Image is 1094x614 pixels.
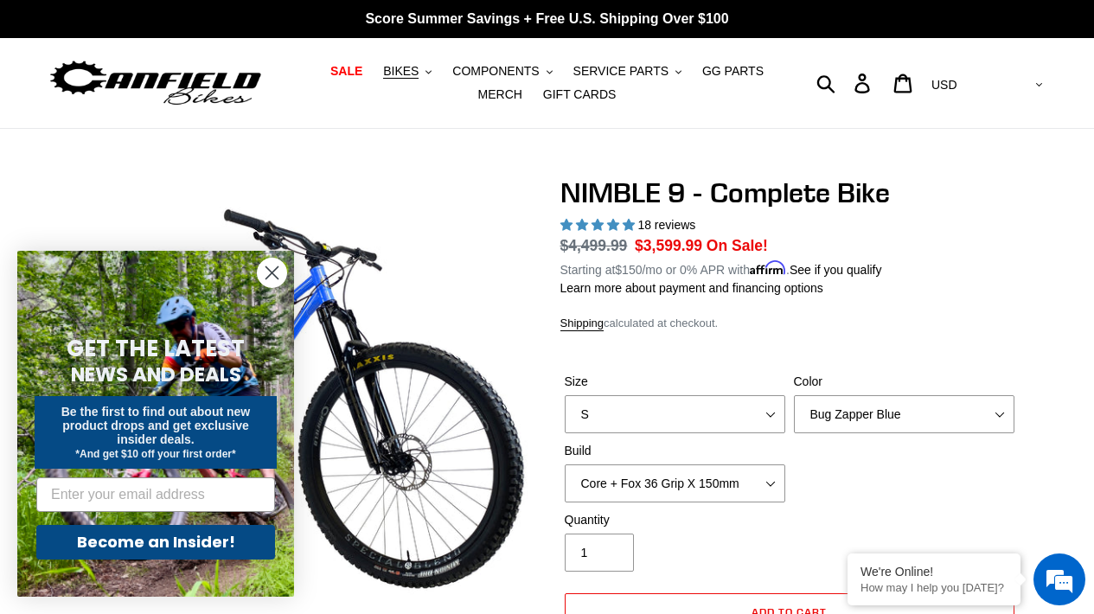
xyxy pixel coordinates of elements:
[860,581,1008,594] p: How may I help you today?
[36,525,275,560] button: Become an Insider!
[322,60,371,83] a: SALE
[573,64,669,79] span: SERVICE PARTS
[61,405,251,446] span: Be the first to find out about new product drops and get exclusive insider deals.
[560,257,882,279] p: Starting at /mo or 0% APR with .
[67,333,245,364] span: GET THE LATEST
[565,511,785,529] label: Quantity
[707,234,768,257] span: On Sale!
[452,64,539,79] span: COMPONENTS
[560,315,1019,332] div: calculated at checkout.
[543,87,617,102] span: GIFT CARDS
[560,237,628,254] s: $4,499.99
[750,260,786,275] span: Affirm
[694,60,772,83] a: GG PARTS
[615,263,642,277] span: $150
[36,477,275,512] input: Enter your email address
[790,263,882,277] a: See if you qualify - Learn more about Affirm Financing (opens in modal)
[565,60,690,83] button: SERVICE PARTS
[257,258,287,288] button: Close dialog
[534,83,625,106] a: GIFT CARDS
[565,442,785,460] label: Build
[637,218,695,232] span: 18 reviews
[560,281,823,295] a: Learn more about payment and financing options
[444,60,560,83] button: COMPONENTS
[470,83,531,106] a: MERCH
[635,237,702,254] span: $3,599.99
[374,60,440,83] button: BIKES
[383,64,419,79] span: BIKES
[860,565,1008,579] div: We're Online!
[75,448,235,460] span: *And get $10 off your first order*
[71,361,241,388] span: NEWS AND DEALS
[560,317,605,331] a: Shipping
[565,373,785,391] label: Size
[702,64,764,79] span: GG PARTS
[560,176,1019,209] h1: NIMBLE 9 - Complete Bike
[330,64,362,79] span: SALE
[48,56,264,111] img: Canfield Bikes
[794,373,1014,391] label: Color
[478,87,522,102] span: MERCH
[560,218,638,232] span: 4.89 stars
